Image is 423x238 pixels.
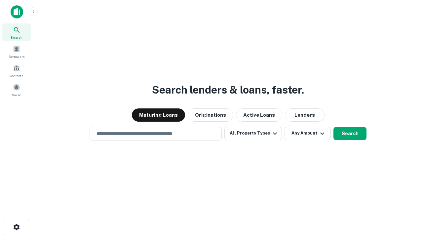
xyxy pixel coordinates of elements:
[2,43,31,60] a: Borrowers
[390,164,423,196] iframe: Chat Widget
[11,35,22,40] span: Search
[152,82,304,98] h3: Search lenders & loans, faster.
[132,108,185,122] button: Maturing Loans
[2,23,31,41] a: Search
[285,108,325,122] button: Lenders
[2,81,31,99] a: Saved
[333,127,366,140] button: Search
[236,108,282,122] button: Active Loans
[188,108,233,122] button: Originations
[11,5,23,19] img: capitalize-icon.png
[285,127,331,140] button: Any Amount
[12,92,21,98] span: Saved
[2,62,31,80] a: Contacts
[9,54,24,59] span: Borrowers
[10,73,23,78] span: Contacts
[224,127,282,140] button: All Property Types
